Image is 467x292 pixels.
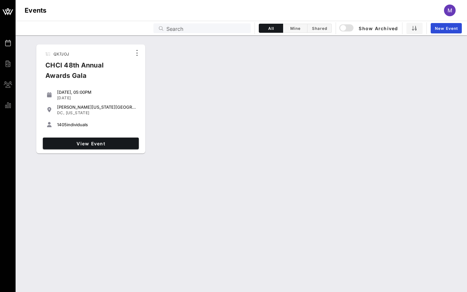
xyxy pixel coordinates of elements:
[57,104,136,110] div: [PERSON_NAME][US_STATE][GEOGRAPHIC_DATA]
[283,24,307,33] button: Mine
[307,24,332,33] button: Shared
[57,110,65,115] span: DC,
[263,26,279,31] span: All
[57,122,67,127] span: 1405
[435,26,458,31] span: New Event
[43,138,139,149] a: View Event
[45,141,136,146] span: View Event
[431,23,462,33] a: New Event
[57,95,136,101] div: [DATE]
[57,90,136,95] div: [DATE], 05:00PM
[340,22,398,34] button: Show Archived
[259,24,283,33] button: All
[66,110,90,115] span: [US_STATE]
[54,52,69,56] span: QX7JOJ
[25,5,47,16] h1: Events
[444,5,456,16] div: M
[448,7,452,14] span: M
[287,26,303,31] span: Mine
[40,60,132,86] div: CHCI 48th Annual Awards Gala
[311,26,328,31] span: Shared
[340,24,398,32] span: Show Archived
[57,122,136,127] div: individuals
